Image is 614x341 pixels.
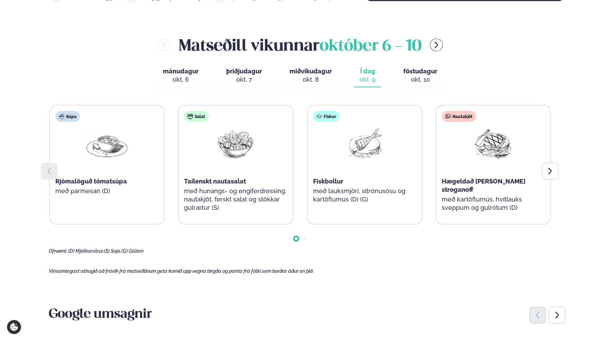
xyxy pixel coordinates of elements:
[359,67,376,75] span: Í dag
[158,38,171,51] button: menu-btn-left
[295,237,297,240] span: Go to slide 1
[49,268,314,274] span: Vinsamlegast athugið að frávik frá matseðlinum geta komið upp vegna birgða og panta frá fólki sem...
[317,114,322,119] img: fish.svg
[398,64,443,87] button: föstudagur okt. 10
[163,75,199,84] div: okt. 6
[320,39,422,54] span: október 6 - 10
[55,111,80,122] div: Súpa
[442,111,476,122] div: Nautakjöt
[184,178,246,185] span: Taílenskt nautasalat
[221,64,267,87] button: þriðjudagur okt. 7
[313,187,416,204] p: með lauksmjöri, sítrónusósu og kartöflumús (D) (G)
[529,307,546,323] div: Previous slide
[85,127,129,160] img: Soup.png
[55,178,127,185] span: Rjómalöguð tómatsúpa
[290,75,332,84] div: okt. 8
[430,38,443,51] button: menu-btn-right
[213,127,258,160] img: Salad.png
[68,248,104,254] span: (D) Mjólkurvörur,
[226,75,262,84] div: okt. 7
[121,248,144,254] span: (G) Glúten
[290,68,332,75] span: miðvikudagur
[284,64,337,87] button: miðvikudagur okt. 8
[403,68,437,75] span: föstudagur
[157,64,204,87] button: mánudagur okt. 6
[342,127,387,160] img: Fish.png
[163,68,199,75] span: mánudagur
[184,111,209,122] div: Salat
[445,114,451,119] img: beef.svg
[442,195,545,212] p: með kartöflumús, hvítlauks sveppum og gulrótum (D)
[55,187,158,195] p: með parmesan (D)
[179,34,422,56] h2: Matseðill vikunnar
[104,248,121,254] span: (S) Soja,
[442,178,525,193] span: Hægeldað [PERSON_NAME] stroganoff
[59,114,64,119] img: soup.svg
[354,64,381,87] button: Í dag okt. 9
[313,111,340,122] div: Fiskur
[49,248,67,254] span: Ofnæmi:
[184,187,287,212] p: með hunangs- og engiferdressing, nautakjöt, ferskt salat og stökkar gulrætur (S)
[403,75,437,84] div: okt. 10
[313,178,343,185] span: Fiskbollur
[49,306,565,323] h3: Google umsagnir
[7,320,21,334] a: Cookie settings
[303,237,306,240] span: Go to slide 2
[187,114,193,119] img: salad.svg
[359,75,376,84] div: okt. 9
[471,127,515,160] img: Beef-Meat.png
[549,307,565,323] div: Next slide
[226,68,262,75] span: þriðjudagur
